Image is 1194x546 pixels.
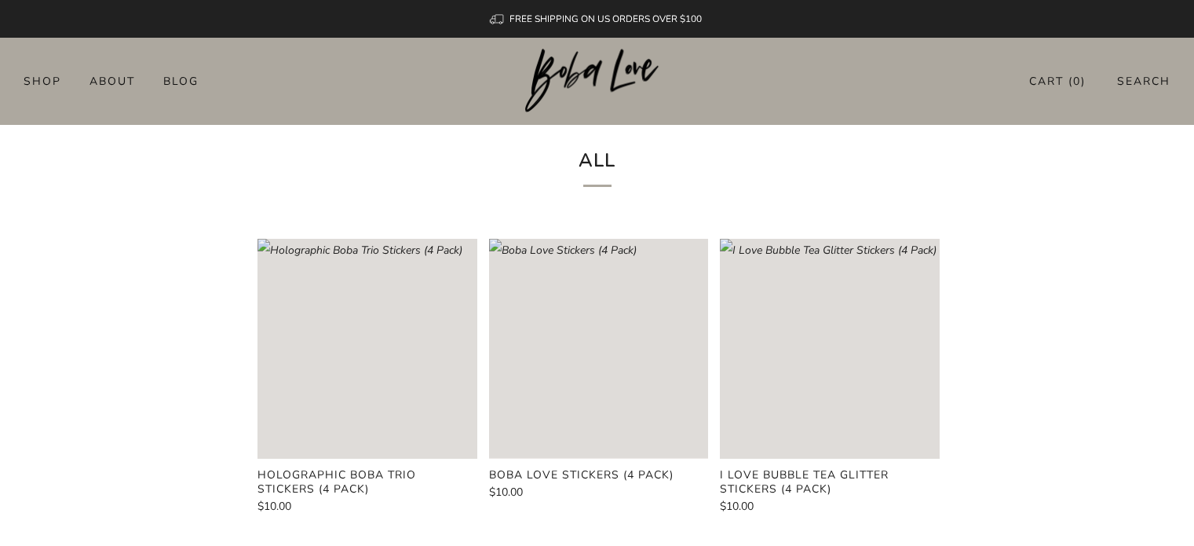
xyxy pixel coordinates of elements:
a: Boba Love Stickers (4 Pack) Loading image: Boba Love Stickers (4 Pack) [489,239,708,458]
product-card-title: I Love Bubble Tea Glitter Stickers (4 Pack) [720,467,889,497]
a: Search [1117,68,1170,94]
product-card-title: Holographic Boba Trio Stickers (4 Pack) [257,467,416,497]
span: $10.00 [720,499,754,514]
a: Boba Love Stickers (4 Pack) [489,468,708,482]
span: $10.00 [257,499,291,514]
a: $10.00 [489,487,708,498]
span: $10.00 [489,485,523,500]
a: $10.00 [720,501,939,512]
image-skeleton: Loading image: Boba Love Stickers (4 Pack) [489,239,708,458]
img: Boba Love [525,49,669,113]
a: Cart [1029,68,1086,94]
items-count: 0 [1073,74,1081,89]
a: $10.00 [257,501,477,512]
a: Blog [163,68,199,93]
a: I Love Bubble Tea Glitter Stickers (4 Pack) [720,468,939,497]
a: Shop [24,68,61,93]
a: I Love Bubble Tea Glitter Stickers (4 Pack) Loading image: I Love Bubble Tea Glitter Stickers (4 ... [720,239,939,458]
image-skeleton: Loading image: Holographic Boba Trio Stickers (4 Pack) [257,239,477,458]
a: Holographic Boba Trio Stickers (4 Pack) [257,468,477,497]
product-card-title: Boba Love Stickers (4 Pack) [489,467,674,482]
span: FREE SHIPPING ON US ORDERS OVER $100 [509,13,702,25]
a: Boba Love [525,49,669,114]
a: About [89,68,135,93]
a: Holographic Boba Trio Stickers (4 Pack) Loading image: Holographic Boba Trio Stickers (4 Pack) [257,239,477,458]
h1: All [381,144,814,187]
image-skeleton: Loading image: I Love Bubble Tea Glitter Stickers (4 Pack) [720,239,939,458]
